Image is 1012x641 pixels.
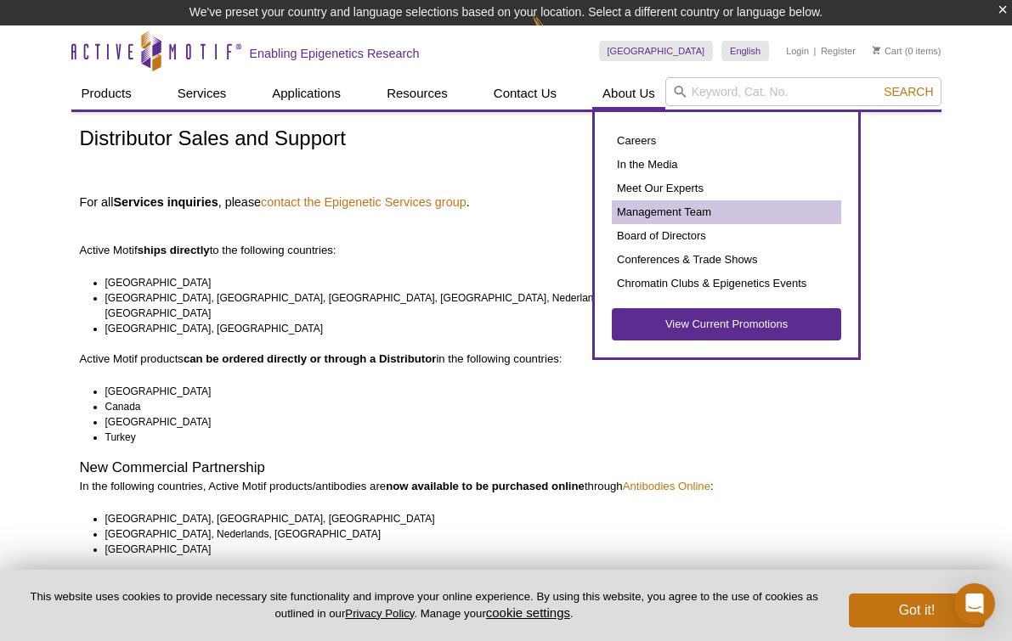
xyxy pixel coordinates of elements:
[105,414,918,430] li: [GEOGRAPHIC_DATA]
[612,153,841,177] a: In the Media
[261,194,466,210] a: contact the Epigenetic Services group
[105,384,918,399] li: [GEOGRAPHIC_DATA]
[592,77,665,110] a: About Us
[386,480,585,492] strong: now available to be purchased online
[612,129,841,153] a: Careers
[884,85,933,98] span: Search
[821,45,856,57] a: Register
[599,41,714,61] a: [GEOGRAPHIC_DATA]
[873,46,880,54] img: Your Cart
[873,45,902,57] a: Cart
[612,177,841,200] a: Meet Our Experts
[786,45,809,57] a: Login
[113,195,218,209] strong: Services inquiries
[105,321,918,336] li: [GEOGRAPHIC_DATA], [GEOGRAPHIC_DATA]
[105,526,918,542] li: [GEOGRAPHIC_DATA], Nederlands, [GEOGRAPHIC_DATA]
[376,77,458,110] a: Resources
[879,84,938,99] button: Search
[486,605,570,620] button: cookie settings
[345,607,414,620] a: Privacy Policy
[250,46,420,61] h2: Enabling Epigenetics Research
[814,41,817,61] li: |
[612,200,841,224] a: Management Team
[105,290,918,321] li: [GEOGRAPHIC_DATA], [GEOGRAPHIC_DATA], [GEOGRAPHIC_DATA], [GEOGRAPHIC_DATA], Nederlands, [GEOGRAPH...
[623,480,710,492] a: Antibodies Online
[80,351,933,367] p: Active Motif products in the following countries:
[262,77,351,110] a: Applications
[105,430,918,445] li: Turkey
[849,593,985,627] button: Got it!
[665,77,941,106] input: Keyword, Cat. No.
[71,77,142,110] a: Products
[80,127,933,152] h1: Distributor Sales and Support
[27,589,821,621] p: This website uses cookies to provide necessary site functionality and improve your online experie...
[873,41,941,61] li: (0 items)
[80,479,933,494] p: In the following countries, Active Motif products/antibodies are through :
[721,41,769,61] a: English
[612,272,841,295] a: Chromatin Clubs & Epigenetics Events
[167,77,237,110] a: Services
[612,308,841,340] a: View Current Promotions
[105,511,918,526] li: [GEOGRAPHIC_DATA], [GEOGRAPHIC_DATA], [GEOGRAPHIC_DATA]
[612,224,841,248] a: Board of Directors
[483,77,567,110] a: Contact Us
[80,212,933,258] p: Active Motif to the following countries:
[184,352,437,365] strong: can be ordered directly or through a Distributor
[105,399,918,414] li: Canada
[138,244,210,256] strong: ships directly
[80,194,933,210] h4: For all , please .
[105,542,918,557] li: [GEOGRAPHIC_DATA]
[105,275,918,290] li: [GEOGRAPHIC_DATA]
[612,248,841,272] a: Conferences & Trade Shows
[80,460,933,475] h2: New Commercial Partnership
[532,13,577,53] img: Change Here
[954,583,995,624] div: Open Intercom Messenger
